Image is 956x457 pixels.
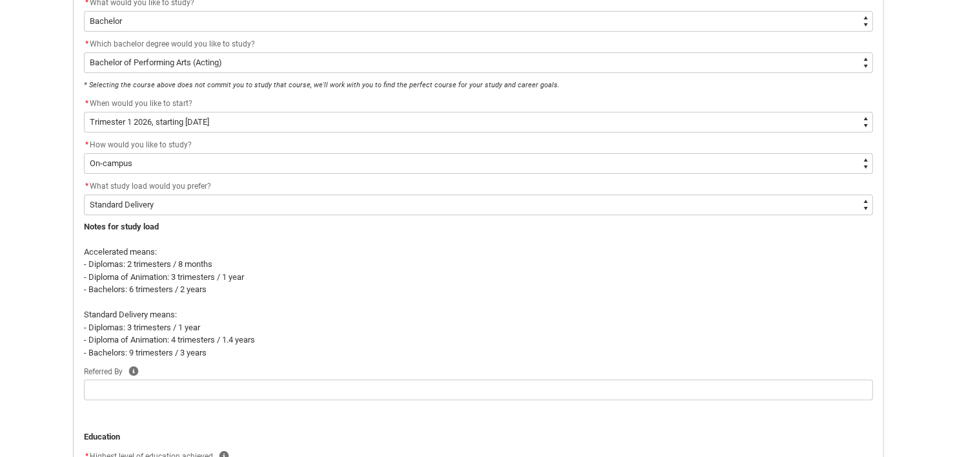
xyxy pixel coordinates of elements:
p: - Diplomas: 2 trimesters / 8 months [84,258,873,271]
abbr: required [85,99,88,108]
span: What study load would you prefer? [90,182,211,191]
strong: Notes for study load [84,222,159,231]
p: - Bachelors: 9 trimesters / 3 years [84,346,873,359]
span: How would you like to study? [90,140,192,149]
em: * Selecting the course above does not commit you to study that course, we'll work with you to fin... [84,81,560,89]
p: - Diploma of Animation: 4 trimesters / 1.4 years [84,334,873,346]
span: Which bachelor degree would you like to study? [90,39,255,48]
abbr: required [85,182,88,191]
p: Standard Delivery means: [84,308,873,321]
span: When would you like to start? [90,99,192,108]
p: - Bachelors: 6 trimesters / 2 years [84,283,873,296]
abbr: required [85,140,88,149]
strong: Education [84,432,120,441]
abbr: required [85,39,88,48]
span: Referred By [84,367,123,376]
p: - Diplomas: 3 trimesters / 1 year [84,321,873,334]
p: Accelerated means: [84,246,873,259]
p: - Diploma of Animation: 3 trimesters / 1 year [84,271,873,284]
